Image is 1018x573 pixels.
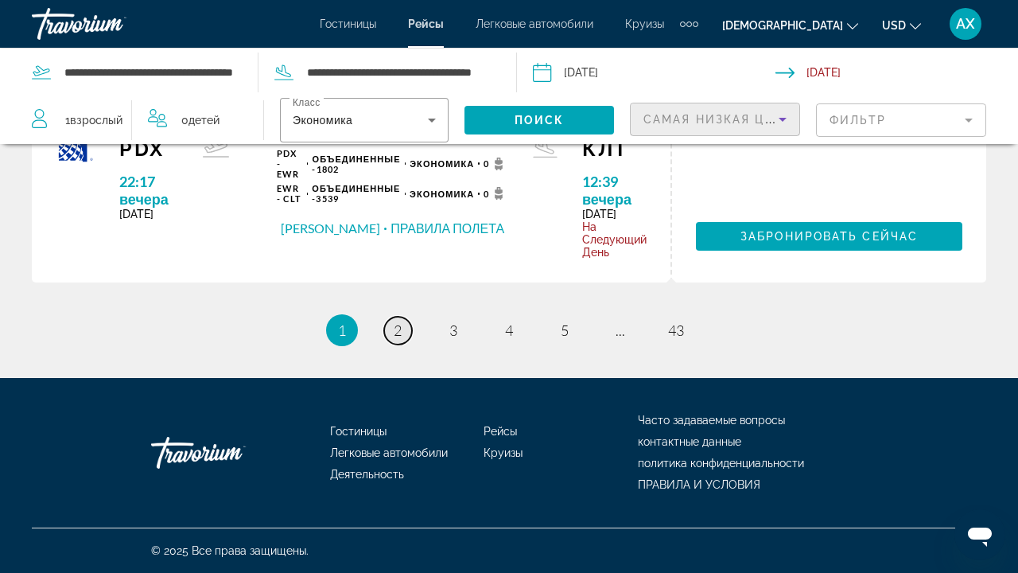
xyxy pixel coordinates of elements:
span: USD [882,19,906,32]
span: EWR - CLT [277,183,303,204]
span: 22:17 вечера [119,173,179,208]
mat-select: СОРТИРОВКА ПО [643,110,787,129]
span: PDX - EWR [277,148,303,179]
a: Травориум [32,3,191,45]
span: КЛТ [582,137,647,161]
a: ПРАВИЛА И УСЛОВИЯ [638,478,760,491]
span: 0 [484,158,508,170]
span: 2 [394,322,402,339]
a: политика конфиденциальности [638,457,804,470]
button: ЗАБРОНИРОВАТЬ СЕЙЧАС [696,222,962,251]
span: ... [616,322,625,339]
button: Дата возврата: 6 октября 2025 года [775,49,1018,96]
span: детей [188,114,220,127]
span: PDX [119,137,179,161]
span: САМАЯ НИЗКАЯ ЦЕНА [643,113,791,126]
span: [DATE] [582,208,647,220]
span: [DATE] [119,208,179,220]
span: 0 [181,109,220,131]
a: Круизы [625,18,664,30]
button: [PERSON_NAME] [281,220,380,237]
span: 5 [561,322,569,339]
iframe: Кнопка для запуска окна обмена сообщениями [954,509,1005,560]
span: [DEMOGRAPHIC_DATA] [722,19,843,32]
span: Экономика [410,189,474,199]
button: ПОИСК [464,106,614,134]
span: 1 [65,109,122,131]
span: 3 [449,322,457,339]
a: Рейсы [484,425,517,438]
button: Меню пользователя [945,7,986,41]
a: Деятельность [330,468,404,481]
button: Изменить язык [722,14,858,37]
button: Дополнительные навигационные элементы [680,11,698,37]
span: 12:39 вечера [582,173,647,208]
button: ПРАВИЛА ПОЛЕТА [390,220,504,237]
span: 3539 [312,183,400,204]
span: 0 [484,187,508,200]
mat-label: Класс [293,98,321,108]
a: Травориум [151,429,310,477]
button: фильтр [816,103,986,138]
span: ОБЪЕДИНЕННЫЕ - [312,183,400,204]
span: 1802 [312,154,400,174]
span: Экономика [410,158,474,169]
span: 4 [505,322,513,339]
span: © 2025 Все права защищены. [151,544,309,557]
button: Изменить валюту [882,14,921,37]
nav: Разбивка на страницы [32,314,986,346]
span: 1 [338,322,346,339]
a: Круизы [484,446,523,459]
button: Дата отлета: 2 октября 2025 года [533,49,775,96]
a: Гостиницы [330,425,387,438]
a: Часто задаваемые вопросы [638,414,785,427]
span: ЗАБРОНИРОВАТЬ СЕЙЧАС [740,230,918,243]
a: Легковые автомобили [330,446,448,459]
a: Гостиницы [320,18,376,30]
a: Легковые автомобили [476,18,593,30]
span: ПОИСК [515,114,565,127]
button: Путешественники: 1 взрослый, 0 детей [16,96,263,144]
span: Экономика [293,114,352,127]
span: 43 [668,322,684,339]
span: АХ [956,16,975,32]
a: Рейсы [408,18,444,30]
span: На Следующий День [582,220,647,259]
a: контактные данные [638,435,741,448]
span: ОБЪЕДИНЕННЫЕ - [312,154,400,174]
span: взрослый [70,114,122,127]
